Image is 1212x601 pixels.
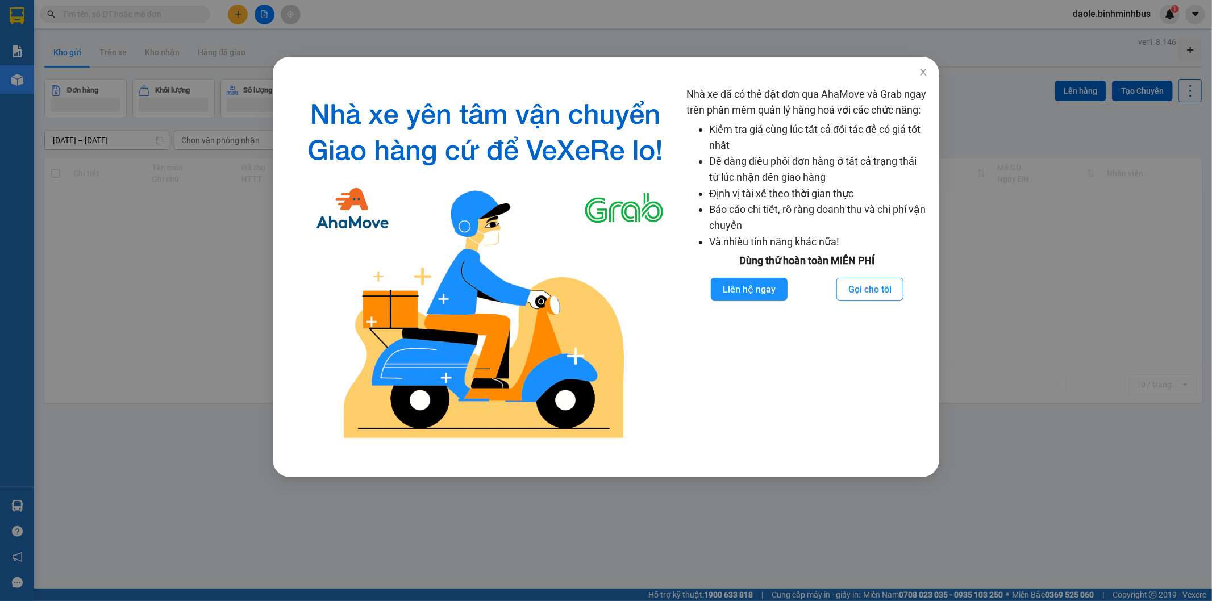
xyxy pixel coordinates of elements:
li: Định vị tài xế theo thời gian thực [709,186,928,202]
div: Nhà xe đã có thể đặt đơn qua AhaMove và Grab ngay trên phần mềm quản lý hàng hoá với các chức năng: [686,86,928,449]
span: close [919,68,928,77]
img: logo [293,86,677,449]
span: Gọi cho tôi [848,282,892,297]
span: Liên hệ ngay [723,282,776,297]
li: Báo cáo chi tiết, rõ ràng doanh thu và chi phí vận chuyển [709,202,928,234]
button: Close [907,57,939,89]
li: Kiểm tra giá cùng lúc tất cả đối tác để có giá tốt nhất [709,122,928,154]
button: Liên hệ ngay [711,278,788,300]
li: Và nhiều tính năng khác nữa! [709,234,928,250]
button: Gọi cho tôi [836,278,903,300]
li: Dễ dàng điều phối đơn hàng ở tất cả trạng thái từ lúc nhận đến giao hàng [709,153,928,186]
div: Dùng thử hoàn toàn MIỄN PHÍ [686,253,928,269]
